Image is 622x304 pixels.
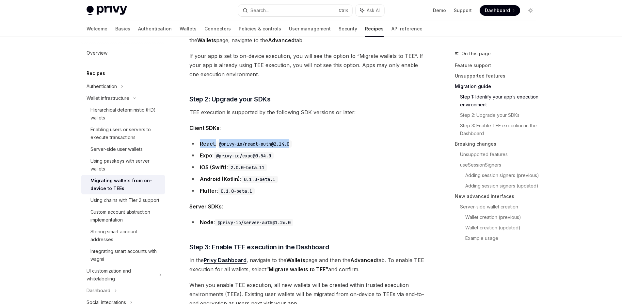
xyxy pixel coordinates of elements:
[238,5,352,16] button: Search...CtrlK
[214,152,274,159] code: @privy-io/expo@0.54.0
[189,123,425,133] span: :
[189,202,425,211] span: :
[460,110,541,120] a: Step 2: Upgrade your SDKs
[90,228,161,243] div: Storing smart account addresses
[90,106,161,122] div: Hierarchical deterministic (HD) wallets
[81,226,165,245] a: Storing smart account addresses
[189,151,425,160] li: :
[356,5,384,16] button: Ask AI
[268,37,295,44] strong: Advanced
[189,125,219,131] strong: Client SDKs
[87,6,127,15] img: light logo
[465,181,541,191] a: Adding session signers (updated)
[455,191,541,202] a: New advanced interfaces
[200,188,217,194] strong: Flutter
[115,21,130,37] a: Basics
[266,266,328,273] strong: “Migrate wallets to TEE”
[218,188,255,195] code: 0.1.0-beta.1
[87,267,155,283] div: UI customization and whitelabeling
[180,21,197,37] a: Wallets
[200,152,212,159] strong: Expo
[189,108,425,117] span: TEE execution is supported by the following SDK versions or later:
[81,194,165,206] a: Using chains with Tier 2 support
[460,202,541,212] a: Server-side wallet creation
[460,149,541,160] a: Unsupported features
[228,164,267,171] code: 2.0.0-beta.11
[339,21,357,37] a: Security
[455,139,541,149] a: Breaking changes
[90,145,143,153] div: Server-side user wallets
[189,139,425,148] li: :
[90,247,161,263] div: Integrating smart accounts with wagmi
[350,257,377,263] strong: Advanced
[81,143,165,155] a: Server-side user wallets
[87,69,105,77] h5: Recipes
[197,37,216,44] strong: Wallets
[90,177,161,192] div: Migrating wallets from on-device to TEEs
[204,257,247,264] a: Privy Dashboard
[460,92,541,110] a: Step 1: Identify your app’s execution environment
[189,256,425,274] span: In the , navigate to the page and then the tab. To enable TEE execution for all wallets, select a...
[81,155,165,175] a: Using passkeys with server wallets
[200,164,227,170] strong: iOS (Swift)
[465,170,541,181] a: Adding session signers (previous)
[454,7,472,14] a: Support
[455,71,541,81] a: Unsupported features
[189,203,222,210] strong: Server SDKs
[241,176,278,183] code: 0.1.0-beta.1
[239,21,281,37] a: Policies & controls
[461,50,491,58] span: On this page
[81,124,165,143] a: Enabling users or servers to execute transactions
[87,94,129,102] div: Wallet infrastructure
[215,219,293,226] code: @privy-io/server-auth@1.26.0
[87,287,110,295] div: Dashboard
[189,174,425,184] li: :
[485,7,510,14] span: Dashboard
[204,21,231,37] a: Connectors
[81,206,165,226] a: Custom account abstraction implementation
[200,219,214,225] strong: Node
[200,140,215,147] strong: React
[81,245,165,265] a: Integrating smart accounts with wagmi
[200,176,240,182] strong: Android (Kotlin)
[391,21,423,37] a: API reference
[460,120,541,139] a: Step 3: Enable TEE execution in the Dashboard
[189,51,425,79] span: If your app is set to on-device execution, you will see the option to “Migrate wallets to TEE”. I...
[455,81,541,92] a: Migration guide
[81,104,165,124] a: Hierarchical deterministic (HD) wallets
[189,163,425,172] li: :
[189,218,425,227] li: :
[455,60,541,71] a: Feature support
[87,49,107,57] div: Overview
[90,126,161,141] div: Enabling users or servers to execute transactions
[339,8,348,13] span: Ctrl K
[465,212,541,223] a: Wallet creation (previous)
[189,242,329,252] span: Step 3: Enable TEE execution in the Dashboard
[525,5,536,16] button: Toggle dark mode
[216,140,292,148] code: @privy-io/react-auth@2.14.0
[90,157,161,173] div: Using passkeys with server wallets
[289,21,331,37] a: User management
[433,7,446,14] a: Demo
[90,208,161,224] div: Custom account abstraction implementation
[90,196,159,204] div: Using chains with Tier 2 support
[81,47,165,59] a: Overview
[189,186,425,195] li: :
[460,160,541,170] a: useSessionSigners
[138,21,172,37] a: Authentication
[465,233,541,243] a: Example usage
[465,223,541,233] a: Wallet creation (updated)
[367,7,380,14] span: Ask AI
[250,7,269,14] div: Search...
[480,5,520,16] a: Dashboard
[81,175,165,194] a: Migrating wallets from on-device to TEEs
[286,257,305,263] strong: Wallets
[87,82,117,90] div: Authentication
[87,21,107,37] a: Welcome
[189,95,271,104] span: Step 2: Upgrade your SDKs
[365,21,384,37] a: Recipes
